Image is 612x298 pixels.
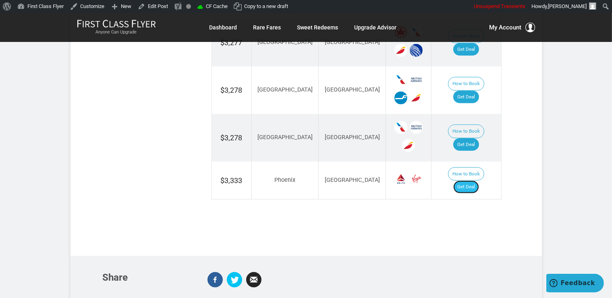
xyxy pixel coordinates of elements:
span: American Airlines [394,73,407,86]
a: Dashboard [210,20,237,35]
span: [GEOGRAPHIC_DATA] [325,39,380,46]
span: $3,333 [221,176,243,185]
span: American Airlines [394,121,407,134]
small: Anyone Can Upgrade [77,29,156,35]
span: $3,278 [221,86,243,94]
span: United [410,44,423,57]
span: [GEOGRAPHIC_DATA] [257,86,313,93]
span: Finnair [394,92,407,104]
img: First Class Flyer [77,19,156,28]
a: First Class FlyerAnyone Can Upgrade [77,19,156,35]
a: Upgrade Advisor [355,20,397,35]
a: Sweet Redeems [297,20,338,35]
button: My Account [490,23,535,32]
span: [GEOGRAPHIC_DATA] [325,177,380,183]
span: [PERSON_NAME] [548,3,587,9]
iframe: Opens a widget where you can find more information [546,274,604,294]
a: Get Deal [453,43,479,56]
a: Rare Fares [253,20,281,35]
span: Delta Airlines [394,173,407,185]
button: How to Book [448,125,484,138]
span: Iberia [410,92,423,104]
span: Iberia [402,139,415,152]
span: $3,277 [221,38,243,47]
span: Phoenix [274,177,295,183]
span: [GEOGRAPHIC_DATA] [325,86,380,93]
span: Iberia [394,44,407,57]
a: Get Deal [453,138,479,151]
span: Unsuspend Transients [474,3,525,9]
button: How to Book [448,167,484,181]
span: [GEOGRAPHIC_DATA] [257,134,313,141]
span: [GEOGRAPHIC_DATA] [257,39,313,46]
span: British Airways [410,73,423,86]
span: [GEOGRAPHIC_DATA] [325,134,380,141]
span: Virgin Atlantic [410,173,423,185]
h3: Share [103,272,195,283]
button: How to Book [448,77,484,91]
a: Get Deal [453,91,479,104]
a: Get Deal [453,181,479,194]
span: $3,278 [221,133,243,142]
span: British Airways [410,121,423,134]
span: My Account [490,23,522,32]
